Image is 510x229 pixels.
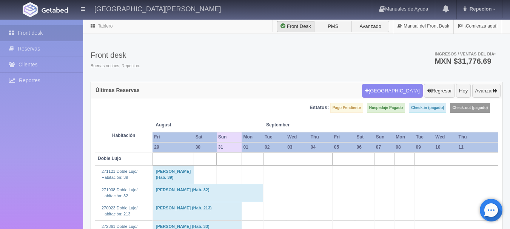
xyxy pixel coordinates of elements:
[242,142,263,152] th: 01
[242,132,263,142] th: Mon
[98,156,121,161] b: Doble Lujo
[217,142,242,152] th: 31
[394,142,414,152] th: 08
[374,132,394,142] th: Sun
[153,166,194,184] td: [PERSON_NAME] (Hab. 39)
[434,142,457,152] th: 10
[374,142,394,152] th: 07
[435,52,496,56] span: Ingresos / Ventas del día
[472,84,501,98] button: Avanzar
[102,206,137,216] a: 270023 Doble Lujo/Habitación: 213
[153,132,194,142] th: Fri
[394,132,414,142] th: Mon
[454,19,502,34] a: ¡Comienza aquí!
[91,51,140,59] h3: Front desk
[457,142,498,152] th: 11
[414,142,434,152] th: 09
[42,7,68,13] img: Getabed
[409,103,446,113] label: Check-in (pagado)
[266,122,306,128] span: September
[286,132,309,142] th: Wed
[112,133,135,138] strong: Habitación
[351,21,389,32] label: Avanzado
[98,23,112,29] a: Tablero
[414,132,434,142] th: Tue
[309,142,333,152] th: 04
[310,104,329,111] label: Estatus:
[153,202,242,220] td: [PERSON_NAME] (Hab. 213)
[435,57,496,65] h3: MXN $31,776.69
[194,132,217,142] th: Sat
[330,103,363,113] label: Pago Pendiente
[367,103,405,113] label: Hospedaje Pagado
[393,19,453,34] a: Manual del Front Desk
[194,142,217,152] th: 30
[217,132,242,142] th: Sun
[263,142,286,152] th: 02
[286,142,309,152] th: 03
[263,132,286,142] th: Tue
[153,184,263,202] td: [PERSON_NAME] (Hab. 32)
[102,169,137,180] a: 271121 Doble Lujo/Habitación: 39
[355,142,374,152] th: 06
[362,84,423,98] button: [GEOGRAPHIC_DATA]
[450,103,490,113] label: Check-out (pagado)
[91,63,140,69] span: Buenas noches, Repecion.
[153,142,194,152] th: 29
[309,132,333,142] th: Thu
[468,6,492,12] span: Repecion
[457,132,498,142] th: Thu
[333,142,355,152] th: 05
[23,2,38,17] img: Getabed
[94,4,221,13] h4: [GEOGRAPHIC_DATA][PERSON_NAME]
[314,21,352,32] label: PMS
[424,84,455,98] button: Regresar
[96,88,140,93] h4: Últimas Reservas
[456,84,471,98] button: Hoy
[102,188,137,198] a: 271908 Doble Lujo/Habitación: 32
[434,132,457,142] th: Wed
[277,21,314,32] label: Front Desk
[355,132,374,142] th: Sat
[333,132,355,142] th: Fri
[156,122,213,128] span: August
